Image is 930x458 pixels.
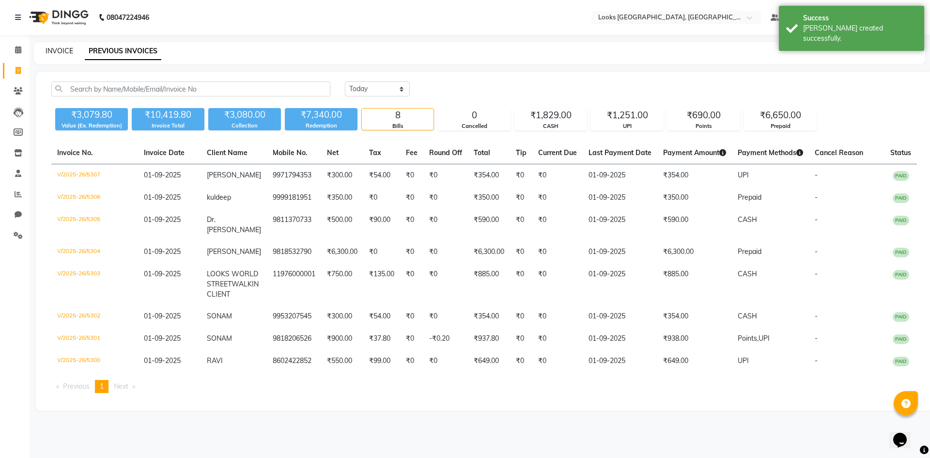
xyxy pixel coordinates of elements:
span: Points, [738,334,759,343]
td: ₹354.00 [657,164,732,187]
div: ₹1,251.00 [591,109,663,122]
div: Redemption [285,122,357,130]
td: 01-09-2025 [583,350,657,372]
span: 01-09-2025 [144,334,181,343]
td: ₹0 [400,350,423,372]
td: ₹0 [400,187,423,209]
td: 9953207545 [267,305,321,328]
td: 01-09-2025 [583,164,657,187]
span: PAID [893,171,909,181]
span: Cancel Reason [815,148,863,157]
td: 01-09-2025 [583,241,657,263]
div: ₹3,080.00 [208,108,281,122]
td: ₹0 [423,305,468,328]
td: ₹350.00 [321,187,363,209]
td: ₹354.00 [468,305,510,328]
td: ₹0 [400,328,423,350]
span: Current Due [538,148,577,157]
span: 01-09-2025 [144,171,181,179]
td: ₹300.00 [321,164,363,187]
td: ₹0 [510,263,532,305]
span: 1 [100,382,104,391]
div: ₹3,079.80 [55,108,128,122]
td: ₹937.80 [468,328,510,350]
span: - [815,247,818,256]
td: ₹0 [423,187,468,209]
td: ₹0 [510,164,532,187]
td: V/2025-26/5300 [51,350,138,372]
div: ₹690.00 [668,109,740,122]
td: ₹0 [400,305,423,328]
span: PAID [893,312,909,322]
td: 9999181951 [267,187,321,209]
span: PAID [893,357,909,366]
td: 9818206526 [267,328,321,350]
span: Invoice No. [57,148,93,157]
span: WALKIN CLIENT [207,280,259,299]
td: V/2025-26/5301 [51,328,138,350]
span: 01-09-2025 [144,312,181,320]
td: ₹590.00 [468,209,510,241]
span: PAID [893,193,909,203]
span: Invoice Date [144,148,185,157]
div: Collection [208,122,281,130]
span: LOOKS WORLD STREET [207,269,258,288]
td: ₹0 [423,350,468,372]
span: SONAM [207,312,232,320]
td: ₹0 [423,164,468,187]
td: ₹350.00 [657,187,732,209]
td: ₹354.00 [468,164,510,187]
td: ₹0 [532,164,583,187]
td: 01-09-2025 [583,263,657,305]
span: 01-09-2025 [144,247,181,256]
td: ₹300.00 [321,305,363,328]
span: - [815,193,818,202]
span: UPI [759,334,770,343]
span: Total [474,148,490,157]
span: - [815,334,818,343]
td: ₹0 [532,328,583,350]
td: 01-09-2025 [583,305,657,328]
td: ₹885.00 [657,263,732,305]
div: Cancelled [438,122,510,130]
td: V/2025-26/5304 [51,241,138,263]
td: ₹135.00 [363,263,400,305]
span: UPI [738,171,749,179]
span: - [815,269,818,278]
td: ₹37.80 [363,328,400,350]
td: ₹0 [400,209,423,241]
td: ₹0 [400,164,423,187]
div: Bill created successfully. [803,23,917,44]
td: ₹0 [400,263,423,305]
td: V/2025-26/5307 [51,164,138,187]
div: UPI [591,122,663,130]
td: ₹350.00 [468,187,510,209]
a: INVOICE [46,47,73,55]
td: ₹6,300.00 [657,241,732,263]
td: ₹354.00 [657,305,732,328]
span: Tip [516,148,527,157]
span: Next [114,382,128,391]
span: PAID [893,334,909,344]
td: ₹0 [363,187,400,209]
span: RAVI [207,356,223,365]
span: Round Off [429,148,462,157]
b: 08047224946 [107,4,149,31]
td: V/2025-26/5303 [51,263,138,305]
div: Bills [362,122,434,130]
div: ₹1,829.00 [515,109,587,122]
td: ₹0 [532,241,583,263]
div: Success [803,13,917,23]
td: ₹0 [532,263,583,305]
td: ₹99.00 [363,350,400,372]
nav: Pagination [51,380,917,393]
span: SONAM [207,334,232,343]
span: - [815,356,818,365]
td: ₹0 [510,241,532,263]
td: ₹500.00 [321,209,363,241]
span: Payment Amount [663,148,726,157]
td: ₹0 [423,209,468,241]
div: 8 [362,109,434,122]
td: ₹649.00 [657,350,732,372]
iframe: chat widget [889,419,920,448]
